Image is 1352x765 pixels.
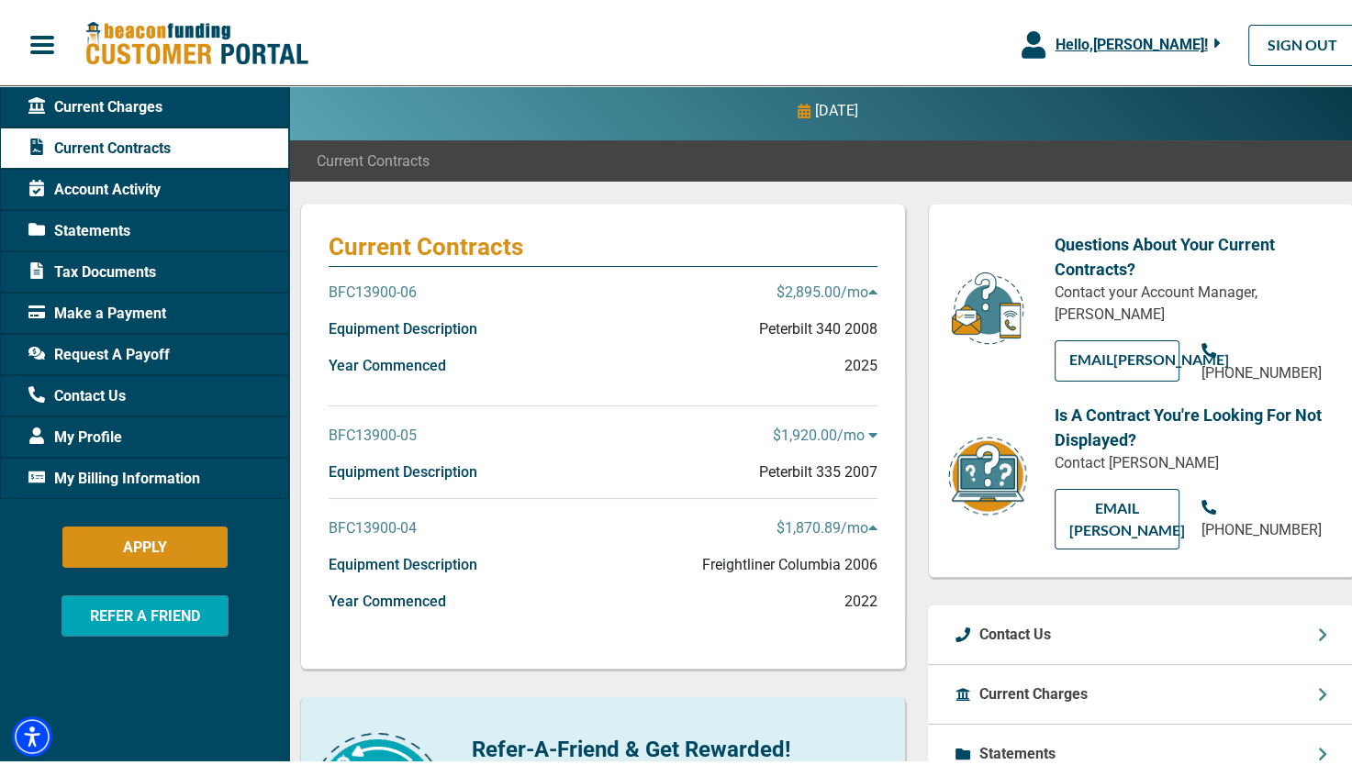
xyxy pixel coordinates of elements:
img: customer-service.png [946,267,1029,343]
p: Freightliner Columbia 2006 [702,550,877,572]
p: Peterbilt 335 2007 [759,458,877,480]
p: Refer-A-Friend & Get Rewarded! [472,729,878,762]
p: Current Contracts [329,228,877,258]
span: [PHONE_NUMBER] [1201,360,1322,378]
span: Request A Payoff [28,340,170,362]
p: Is A Contract You're Looking For Not Displayed? [1055,399,1326,449]
p: Equipment Description [329,458,477,480]
a: EMAIL[PERSON_NAME] [1055,337,1179,378]
p: Statements [979,739,1056,761]
div: Accessibility Menu [12,713,52,753]
p: BFC13900-05 [329,421,417,443]
img: contract-icon.png [946,431,1029,515]
a: [PHONE_NUMBER] [1201,337,1326,381]
span: [PHONE_NUMBER] [1201,517,1322,535]
p: Peterbilt 340 2008 [759,315,877,337]
p: 2022 [844,587,877,609]
p: Contact Us [979,620,1051,642]
button: APPLY [62,523,228,564]
p: Contact your Account Manager, [PERSON_NAME] [1055,278,1326,322]
span: Current Contracts [317,147,430,169]
span: Current Contracts [28,134,171,156]
span: Current Charges [28,93,162,115]
p: Year Commenced [329,351,446,373]
p: Equipment Description [329,550,477,572]
span: My Billing Information [28,464,200,486]
p: $1,870.89 /mo [777,514,877,536]
p: [DATE] [815,96,858,118]
button: REFER A FRIEND [61,592,229,633]
a: EMAIL [PERSON_NAME] [1055,485,1179,546]
span: Account Activity [28,175,161,197]
span: Tax Documents [28,258,156,280]
span: Make a Payment [28,299,166,321]
p: $2,895.00 /mo [777,278,877,300]
p: Equipment Description [329,315,477,337]
img: Beacon Funding Customer Portal Logo [84,17,308,64]
p: Year Commenced [329,587,446,609]
p: Current Charges [979,680,1088,702]
span: Contact Us [28,382,126,404]
p: Questions About Your Current Contracts? [1055,228,1326,278]
p: BFC13900-06 [329,278,417,300]
span: Hello, [PERSON_NAME] ! [1055,32,1207,50]
a: [PHONE_NUMBER] [1201,493,1326,538]
span: My Profile [28,423,122,445]
p: $1,920.00 /mo [773,421,877,443]
span: Statements [28,216,130,238]
p: 2025 [844,351,877,373]
p: BFC13900-04 [329,514,417,536]
p: Contact [PERSON_NAME] [1055,449,1326,471]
